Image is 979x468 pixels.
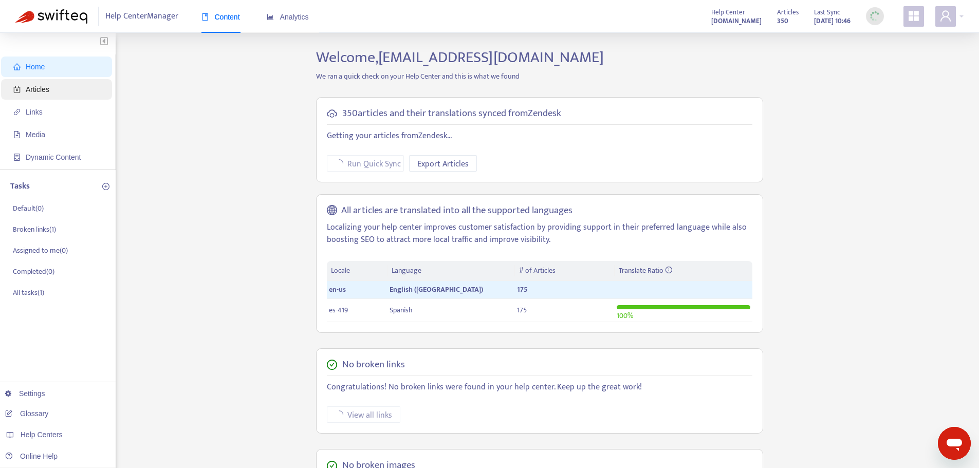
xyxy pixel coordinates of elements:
span: Articles [26,85,49,93]
p: Congratulations! No broken links were found in your help center. Keep up the great work! [327,381,752,394]
p: Assigned to me ( 0 ) [13,245,68,256]
a: Online Help [5,452,58,460]
span: plus-circle [102,183,109,190]
th: # of Articles [515,261,614,281]
p: Completed ( 0 ) [13,266,54,277]
span: cloud-sync [327,108,337,119]
th: Language [387,261,515,281]
span: area-chart [267,13,274,21]
span: user [939,10,952,22]
span: file-image [13,131,21,138]
span: global [327,205,337,217]
span: View all links [347,409,392,422]
span: account-book [13,86,21,93]
span: Links [26,108,43,116]
span: Run Quick Sync [347,158,401,171]
span: Last Sync [814,7,840,18]
span: Dynamic Content [26,153,81,161]
span: Export Articles [417,158,469,171]
span: Help Center [711,7,745,18]
p: Localizing your help center improves customer satisfaction by providing support in their preferre... [327,221,752,246]
button: Run Quick Sync [327,155,404,172]
span: Analytics [267,13,309,21]
span: Help Center Manager [105,7,178,26]
h5: All articles are translated into all the supported languages [341,205,572,217]
a: [DOMAIN_NAME] [711,15,762,27]
span: loading [335,410,343,419]
span: 100 % [617,310,633,322]
span: Articles [777,7,799,18]
span: book [201,13,209,21]
span: Help Centers [21,430,63,439]
img: sync_loading.0b5143dde30e3a21642e.gif [869,10,881,23]
p: Getting your articles from Zendesk ... [327,130,752,142]
span: home [13,63,21,70]
span: Spanish [390,304,413,316]
span: es-419 [329,304,348,316]
iframe: Button to launch messaging window [938,427,971,460]
p: Broken links ( 1 ) [13,224,56,235]
p: We ran a quick check on your Help Center and this is what we found [308,71,771,82]
strong: [DATE] 10:46 [814,15,851,27]
span: loading [335,159,343,167]
div: Translate Ratio [619,265,748,276]
button: View all links [327,406,400,423]
strong: 350 [777,15,788,27]
span: 175 [517,284,527,295]
img: Swifteq [15,9,87,24]
span: English ([GEOGRAPHIC_DATA]) [390,284,483,295]
span: appstore [908,10,920,22]
p: Default ( 0 ) [13,203,44,214]
h5: No broken links [342,359,405,371]
span: container [13,154,21,161]
span: check-circle [327,360,337,370]
a: Settings [5,389,45,398]
span: Content [201,13,240,21]
p: All tasks ( 1 ) [13,287,44,298]
span: en-us [329,284,346,295]
a: Glossary [5,409,48,418]
h5: 350 articles and their translations synced from Zendesk [342,108,561,120]
span: link [13,108,21,116]
span: 175 [517,304,527,316]
th: Locale [327,261,387,281]
p: Tasks [10,180,30,193]
button: Export Articles [409,155,477,172]
span: Home [26,63,45,71]
span: Media [26,130,45,139]
span: Welcome, [EMAIL_ADDRESS][DOMAIN_NAME] [316,45,604,70]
